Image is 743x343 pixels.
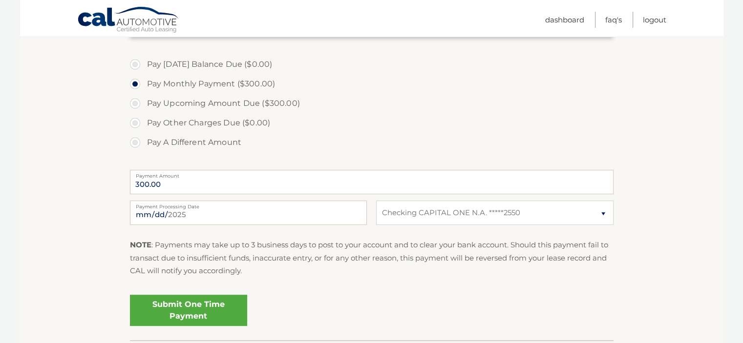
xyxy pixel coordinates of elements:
[130,295,247,326] a: Submit One Time Payment
[130,239,614,277] p: : Payments may take up to 3 business days to post to your account and to clear your bank account....
[605,12,622,28] a: FAQ's
[130,74,614,94] label: Pay Monthly Payment ($300.00)
[130,133,614,152] label: Pay A Different Amount
[130,170,614,178] label: Payment Amount
[130,201,367,225] input: Payment Date
[130,170,614,194] input: Payment Amount
[643,12,666,28] a: Logout
[130,55,614,74] label: Pay [DATE] Balance Due ($0.00)
[130,94,614,113] label: Pay Upcoming Amount Due ($300.00)
[130,201,367,208] label: Payment Processing Date
[545,12,584,28] a: Dashboard
[77,6,180,35] a: Cal Automotive
[130,240,151,249] strong: NOTE
[130,113,614,133] label: Pay Other Charges Due ($0.00)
